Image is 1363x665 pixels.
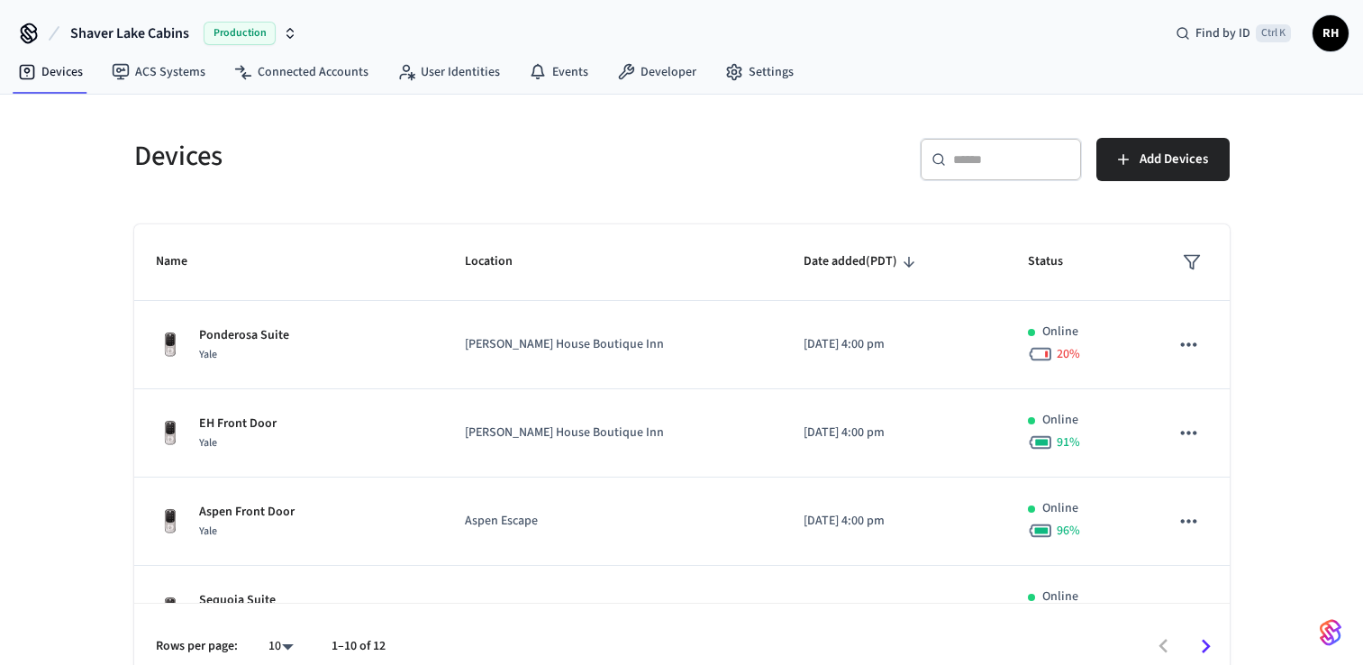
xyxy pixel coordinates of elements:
[1195,24,1250,42] span: Find by ID
[465,600,760,619] p: [PERSON_NAME] House Boutique Inn
[1042,588,1078,606] p: Online
[332,637,386,656] p: 1–10 of 12
[156,637,238,656] p: Rows per page:
[1042,411,1078,430] p: Online
[199,326,289,345] p: Ponderosa Suite
[199,503,295,522] p: Aspen Front Door
[383,56,514,88] a: User Identities
[4,56,97,88] a: Devices
[514,56,603,88] a: Events
[156,331,185,360] img: Yale Assure Touchscreen Wifi Smart Lock, Satin Nickel, Front
[199,414,277,433] p: EH Front Door
[199,435,217,451] span: Yale
[156,419,185,448] img: Yale Assure Touchscreen Wifi Smart Lock, Satin Nickel, Front
[465,512,760,531] p: Aspen Escape
[1042,499,1078,518] p: Online
[1057,433,1080,451] span: 91 %
[199,347,217,362] span: Yale
[1140,148,1208,171] span: Add Devices
[97,56,220,88] a: ACS Systems
[804,512,985,531] p: [DATE] 4:00 pm
[1028,248,1086,276] span: Status
[70,23,189,44] span: Shaver Lake Cabins
[1256,24,1291,42] span: Ctrl K
[1314,17,1347,50] span: RH
[220,56,383,88] a: Connected Accounts
[1057,522,1080,540] span: 96 %
[1320,618,1341,647] img: SeamLogoGradient.69752ec5.svg
[465,248,536,276] span: Location
[1096,138,1230,181] button: Add Devices
[199,524,217,539] span: Yale
[199,591,276,610] p: Sequoia Suite
[465,335,760,354] p: [PERSON_NAME] House Boutique Inn
[711,56,808,88] a: Settings
[804,248,921,276] span: Date added(PDT)
[134,138,671,175] h5: Devices
[1042,323,1078,342] p: Online
[1161,17,1305,50] div: Find by IDCtrl K
[804,600,985,619] p: [DATE] 4:00 pm
[204,22,276,45] span: Production
[259,633,303,660] div: 10
[804,335,985,354] p: [DATE] 4:00 pm
[465,424,760,442] p: [PERSON_NAME] House Boutique Inn
[1313,15,1349,51] button: RH
[804,424,985,442] p: [DATE] 4:00 pm
[603,56,711,88] a: Developer
[1057,345,1080,363] span: 20 %
[156,596,185,624] img: Yale Assure Touchscreen Wifi Smart Lock, Satin Nickel, Front
[156,248,211,276] span: Name
[156,507,185,536] img: Yale Assure Touchscreen Wifi Smart Lock, Satin Nickel, Front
